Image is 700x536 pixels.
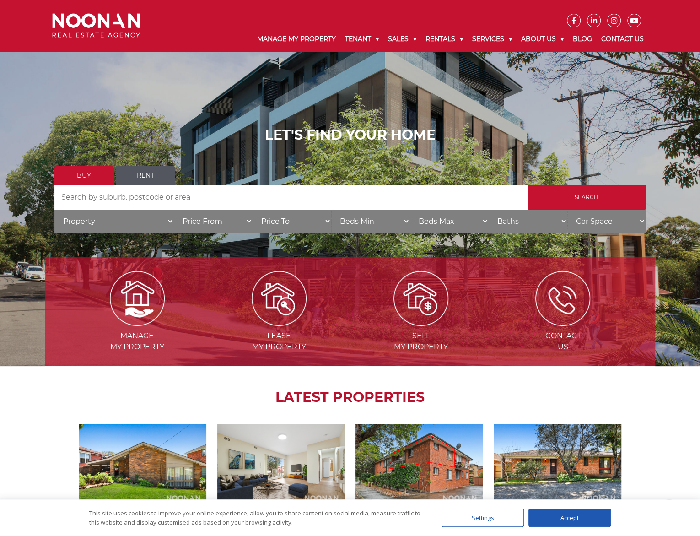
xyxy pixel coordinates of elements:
img: ICONS [535,271,590,326]
a: Services [467,27,516,51]
a: Managemy Property [67,293,207,351]
input: Search [528,185,646,210]
div: Accept [528,509,611,527]
span: Lease my Property [209,330,349,352]
a: Buy [54,166,114,185]
a: Sales [383,27,420,51]
a: Rentals [420,27,467,51]
h2: LATEST PROPERTIES [68,389,632,406]
span: Sell my Property [351,330,491,352]
a: Contact Us [596,27,648,51]
input: Search by suburb, postcode or area [54,185,528,210]
div: Settings [442,509,524,527]
span: Manage my Property [67,330,207,352]
a: Tenant [340,27,383,51]
a: Sellmy Property [351,293,491,351]
img: Manage my Property [110,271,165,326]
img: Lease my property [252,271,307,326]
a: Rent [116,166,175,185]
img: Noonan Real Estate Agency [52,13,140,38]
div: This site uses cookies to improve your online experience, allow you to share content on social me... [89,509,423,527]
a: Leasemy Property [209,293,349,351]
a: Manage My Property [252,27,340,51]
a: Blog [568,27,596,51]
span: Contact Us [493,330,633,352]
a: About Us [516,27,568,51]
h1: LET'S FIND YOUR HOME [54,127,646,143]
img: Sell my property [393,271,448,326]
a: ContactUs [493,293,633,351]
